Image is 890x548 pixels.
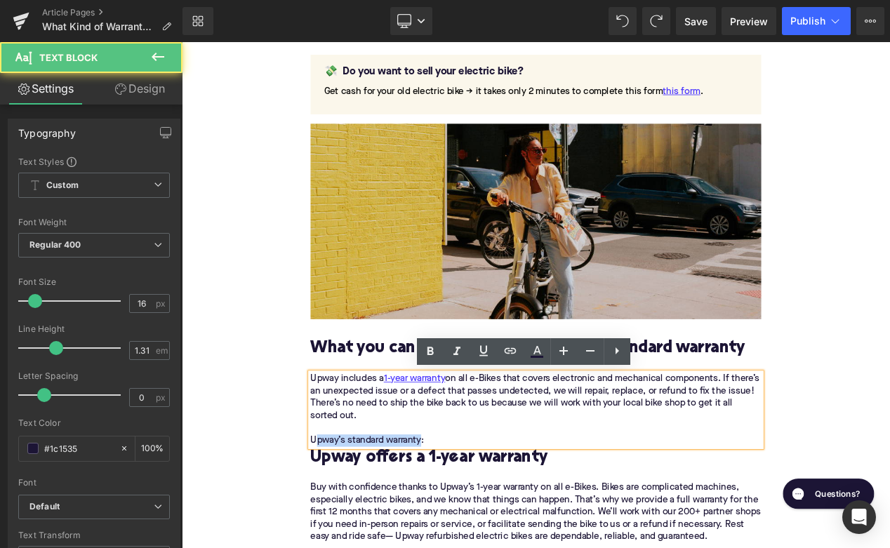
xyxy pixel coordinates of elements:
a: Design [94,73,185,105]
a: Preview [722,7,776,35]
button: More [856,7,884,35]
h2: What you can expect from the Upway standard warranty [154,357,695,379]
a: New Library [182,7,213,35]
div: Text Transform [18,530,170,540]
button: Publish [782,7,851,35]
b: Regular 400 [29,239,81,250]
h2: Upway offers a 1-year warranty [154,488,695,510]
div: Upway includes a on all e-Bikes that covers electronic and mechanical components. If there’s an u... [154,396,695,485]
div: Open Intercom Messenger [842,500,876,534]
span: . [622,53,625,65]
div: Font Size [18,277,170,287]
div: Text Color [18,418,170,428]
span: Save [684,14,708,29]
span: What Kind of Warranty Should I Expect When Buying a Pre-Owned E-Bike? [42,21,156,32]
div: Typography [18,119,76,139]
img: Rider on Specialized Globe Haul on sidewalk [154,98,695,332]
span: Text Block [39,52,98,63]
a: this form [577,51,622,67]
b: Custom [46,180,79,192]
div: Letter Spacing [18,371,170,381]
i: Default [29,501,60,513]
span: Get cash for your old electric bike -> it takes only 2 minutes to complete this form [171,53,577,65]
div: Line Height [18,324,170,334]
span: em [156,346,168,355]
span: Preview [730,14,768,29]
button: Undo [609,7,637,35]
div: Font Weight [18,218,170,227]
a: 1-year warranty [242,396,316,411]
span: px [156,299,168,308]
span: px [156,393,168,402]
div: % [135,436,169,461]
button: Redo [642,7,670,35]
div: Font [18,478,170,488]
div: Text Styles [18,156,170,167]
span: Publish [790,15,825,27]
a: Article Pages [42,7,182,18]
font: 💸 Do you want to sell your electric bike? [171,29,410,41]
input: Color [44,441,113,456]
